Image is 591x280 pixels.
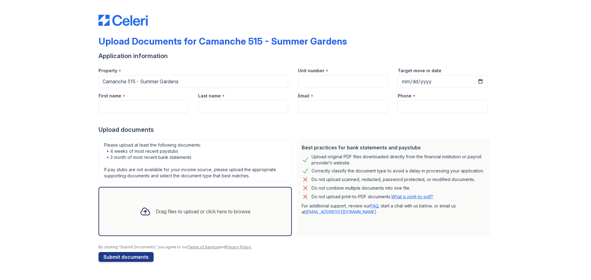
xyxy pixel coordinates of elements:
[98,252,154,262] button: Submit documents
[391,194,433,199] a: What is print-to-pdf?
[198,93,221,99] label: Last name
[398,93,412,99] label: Phone
[312,167,484,175] div: Correctly classify the document type to avoid a delay in processing your application.
[98,139,292,182] div: Please upload at least the following documents: • 4 weeks of most recent paystubs • 3 month of mo...
[312,154,485,166] div: Upload original PDF files downloaded directly from the financial institution or payroll provider’...
[312,184,410,192] div: Do not combine multiple documents into one file.
[370,203,378,208] a: FAQ
[302,144,485,151] div: Best practices for bank statements and paystubs
[298,93,309,99] label: Email
[305,209,376,215] a: [EMAIL_ADDRESS][DOMAIN_NAME]
[98,15,148,26] img: CE_Logo_Blue-a8612792a0a2168367f1c8372b55b34899dd931a85d93a1a3d3e32e68fde9ad4.png
[312,194,433,200] p: Do not upload print-to-PDF documents.
[298,68,324,74] label: Unit number
[302,203,485,215] p: For additional support, review our , start a chat with us below, or email us at
[98,36,347,47] div: Upload Documents for Camanche 515 - Summer Gardens
[98,52,492,60] div: Application information
[312,176,475,183] div: Do not upload scanned, redacted, password protected, or modified documents.
[98,68,117,74] label: Property
[156,208,251,215] div: Drag files to upload or click here to browse
[398,68,441,74] label: Target move in date
[187,245,219,249] a: Terms of Service
[98,93,121,99] label: First name
[98,245,492,250] div: By clicking "Submit Documents," you agree to our and
[226,245,251,249] a: Privacy Policy.
[98,125,492,134] div: Upload documents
